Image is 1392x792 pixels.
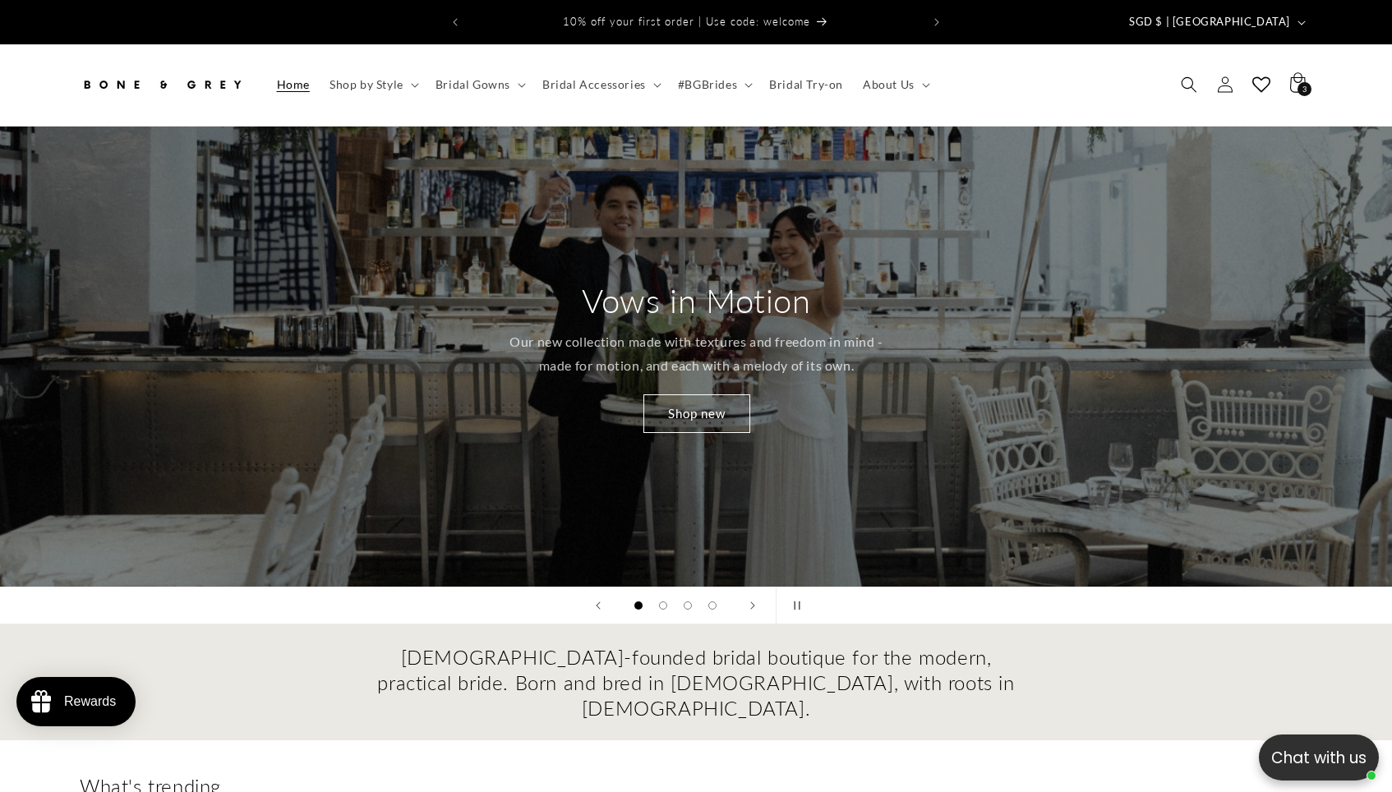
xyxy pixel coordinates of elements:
h2: Vows in Motion [582,279,810,322]
a: Bridal Try-on [759,67,853,102]
button: Open chatbox [1259,734,1379,780]
span: SGD $ | [GEOGRAPHIC_DATA] [1129,14,1290,30]
button: Next slide [735,587,771,624]
summary: #BGBrides [668,67,759,102]
p: Chat with us [1259,746,1379,770]
h2: [DEMOGRAPHIC_DATA]-founded bridal boutique for the modern, practical bride. Born and bred in [DEM... [376,644,1016,721]
span: 10% off your first order | Use code: welcome [563,15,810,28]
span: Home [277,77,310,92]
button: Next announcement [919,7,955,38]
button: Load slide 2 of 4 [651,593,675,618]
span: #BGBrides [678,77,737,92]
summary: About Us [853,67,937,102]
summary: Search [1171,67,1207,103]
a: Shop new [643,394,749,433]
summary: Bridal Accessories [532,67,668,102]
button: Load slide 4 of 4 [700,593,725,618]
img: Bone and Grey Bridal [80,67,244,103]
span: Bridal Gowns [436,77,510,92]
span: 3 [1302,82,1307,96]
a: Bone and Grey Bridal [74,61,251,109]
summary: Bridal Gowns [426,67,532,102]
button: Load slide 3 of 4 [675,593,700,618]
a: Home [267,67,320,102]
span: About Us [863,77,915,92]
summary: Shop by Style [320,67,426,102]
button: SGD $ | [GEOGRAPHIC_DATA] [1119,7,1312,38]
span: Bridal Accessories [542,77,646,92]
button: Load slide 1 of 4 [626,593,651,618]
span: Bridal Try-on [769,77,843,92]
button: Previous announcement [437,7,473,38]
span: Shop by Style [330,77,403,92]
div: Rewards [64,694,116,709]
button: Previous slide [580,587,616,624]
p: Our new collection made with textures and freedom in mind - made for motion, and each with a melo... [501,330,892,378]
button: Pause slideshow [776,587,812,624]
